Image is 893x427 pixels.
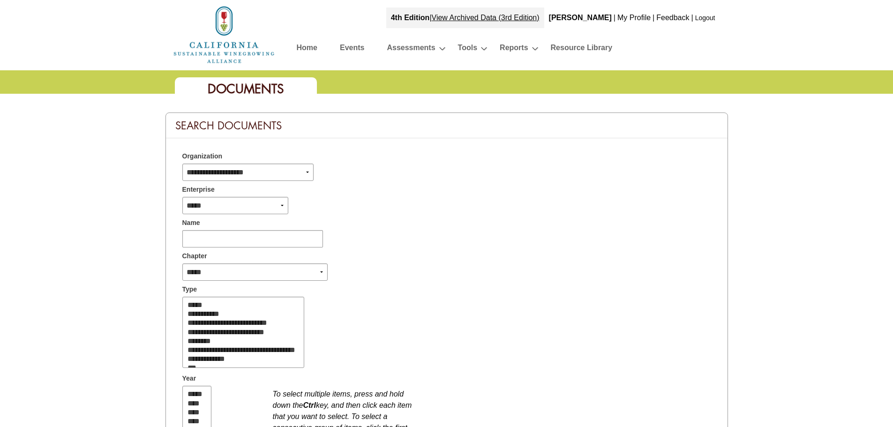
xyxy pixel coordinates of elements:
[432,14,540,22] a: View Archived Data (3rd Edition)
[656,14,689,22] a: Feedback
[387,41,435,58] a: Assessments
[652,7,655,28] div: |
[173,5,276,65] img: logo_cswa2x.png
[695,14,715,22] a: Logout
[182,185,215,195] span: Enterprise
[458,41,477,58] a: Tools
[297,41,317,58] a: Home
[500,41,528,58] a: Reports
[166,113,728,138] div: Search Documents
[303,401,316,409] b: Ctrl
[551,41,613,58] a: Resource Library
[182,151,223,161] span: Organization
[391,14,430,22] strong: 4th Edition
[386,7,544,28] div: |
[617,14,651,22] a: My Profile
[549,14,612,22] b: [PERSON_NAME]
[182,374,196,383] span: Year
[182,251,207,261] span: Chapter
[690,7,694,28] div: |
[182,218,200,228] span: Name
[208,81,284,97] span: Documents
[613,7,616,28] div: |
[173,30,276,38] a: Home
[182,285,197,294] span: Type
[340,41,364,58] a: Events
